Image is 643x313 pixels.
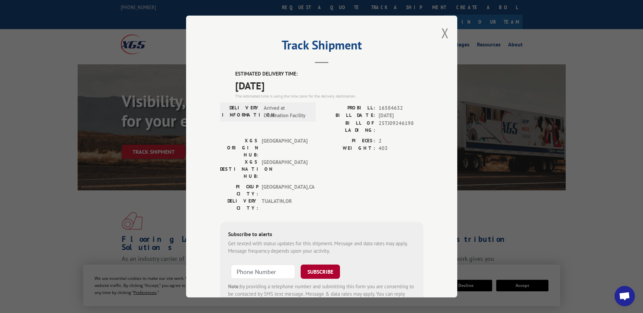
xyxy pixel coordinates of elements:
[235,93,423,99] div: The estimated time is using the time zone for the delivery destination.
[379,145,423,152] span: 403
[220,197,258,212] label: DELIVERY CITY:
[222,104,260,120] label: DELIVERY INFORMATION:
[379,112,423,120] span: [DATE]
[220,40,423,53] h2: Track Shipment
[231,265,295,279] input: Phone Number
[235,70,423,78] label: ESTIMATED DELIVERY TIME:
[228,283,415,306] div: by providing a telephone number and submitting this form you are consenting to be contacted by SM...
[322,104,375,112] label: PROBILL:
[264,104,309,120] span: Arrived at Destination Facility
[322,112,375,120] label: BILL DATE:
[228,283,240,290] strong: Note:
[301,265,340,279] button: SUBSCRIBE
[262,137,307,159] span: [GEOGRAPHIC_DATA]
[322,137,375,145] label: PIECES:
[220,183,258,197] label: PICKUP CITY:
[615,286,635,306] div: Open chat
[379,104,423,112] span: 16584632
[262,183,307,197] span: [GEOGRAPHIC_DATA] , CA
[379,137,423,145] span: 2
[235,78,423,93] span: [DATE]
[228,230,415,240] div: Subscribe to alerts
[262,197,307,212] span: TUALATIN , OR
[379,120,423,134] span: 25TJ09246198
[220,137,258,159] label: XGS ORIGIN HUB:
[228,240,415,255] div: Get texted with status updates for this shipment. Message and data rates may apply. Message frequ...
[441,24,449,42] button: Close modal
[220,159,258,180] label: XGS DESTINATION HUB:
[262,159,307,180] span: [GEOGRAPHIC_DATA]
[322,120,375,134] label: BILL OF LADING:
[322,145,375,152] label: WEIGHT:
